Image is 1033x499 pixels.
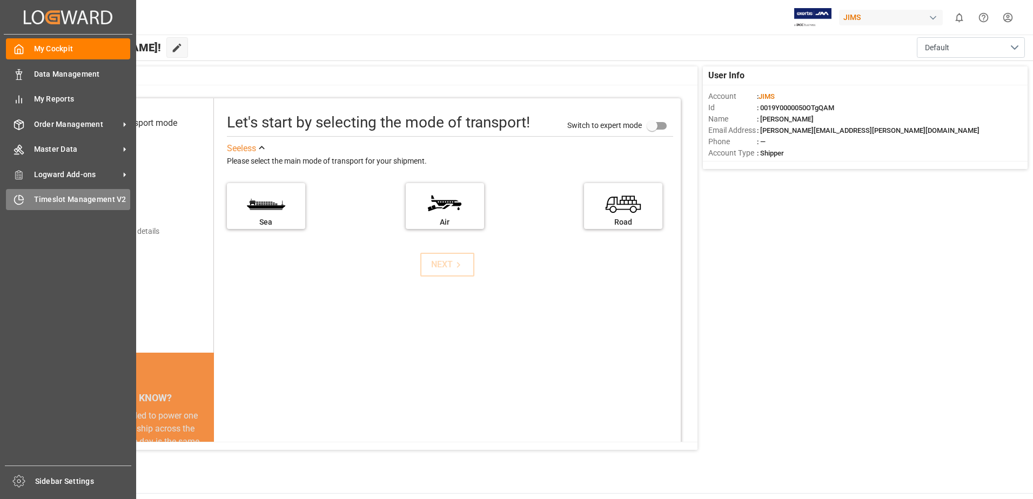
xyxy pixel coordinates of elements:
div: Air [411,217,479,228]
div: Add shipping details [92,226,159,237]
span: : 0019Y0000050OTgQAM [757,104,834,112]
span: : [757,92,775,100]
span: Data Management [34,69,131,80]
span: : [PERSON_NAME] [757,115,814,123]
div: See less [227,142,256,155]
span: User Info [708,69,744,82]
span: My Cockpit [34,43,131,55]
span: Account [708,91,757,102]
span: Timeslot Management V2 [34,194,131,205]
span: Email Address [708,125,757,136]
span: Phone [708,136,757,147]
span: Hello [PERSON_NAME]! [45,37,161,58]
span: Logward Add-ons [34,169,119,180]
span: Switch to expert mode [567,120,642,129]
button: NEXT [420,253,474,277]
span: Id [708,102,757,113]
span: Default [925,42,949,53]
div: Please select the main mode of transport for your shipment. [227,155,673,168]
span: : — [757,138,766,146]
a: Data Management [6,63,130,84]
div: Road [589,217,657,228]
span: Sidebar Settings [35,476,132,487]
a: My Cockpit [6,38,130,59]
span: : Shipper [757,149,784,157]
img: Exertis%20JAM%20-%20Email%20Logo.jpg_1722504956.jpg [794,8,831,27]
div: NEXT [431,258,464,271]
span: My Reports [34,93,131,105]
span: Account Type [708,147,757,159]
div: Sea [232,217,300,228]
a: Timeslot Management V2 [6,189,130,210]
span: : [PERSON_NAME][EMAIL_ADDRESS][PERSON_NAME][DOMAIN_NAME] [757,126,980,134]
span: JIMS [759,92,775,100]
button: open menu [917,37,1025,58]
span: Master Data [34,144,119,155]
span: Name [708,113,757,125]
div: Let's start by selecting the mode of transport! [227,111,530,134]
span: Order Management [34,119,119,130]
